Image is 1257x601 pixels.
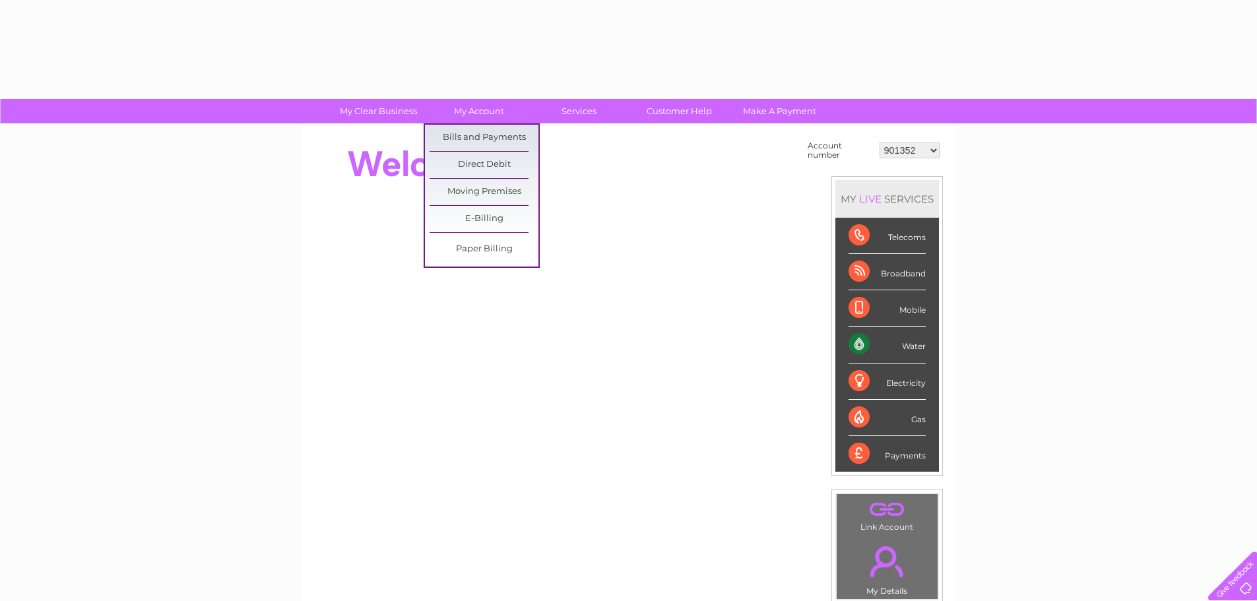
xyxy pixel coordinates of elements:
div: MY SERVICES [835,180,939,218]
div: Payments [849,436,926,472]
div: Gas [849,400,926,436]
a: Make A Payment [725,99,834,123]
div: Broadband [849,254,926,290]
a: E-Billing [430,206,538,232]
a: Bills and Payments [430,125,538,151]
a: . [840,538,934,585]
a: My Clear Business [324,99,433,123]
div: Water [849,327,926,363]
a: My Account [424,99,533,123]
td: My Details [836,535,938,600]
div: LIVE [856,193,884,205]
div: Electricity [849,364,926,400]
div: Telecoms [849,218,926,254]
a: Customer Help [625,99,734,123]
a: . [840,497,934,521]
a: Moving Premises [430,179,538,205]
a: Paper Billing [430,236,538,263]
a: Services [525,99,633,123]
div: Mobile [849,290,926,327]
a: Direct Debit [430,152,538,178]
td: Account number [804,138,876,163]
td: Link Account [836,493,938,535]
